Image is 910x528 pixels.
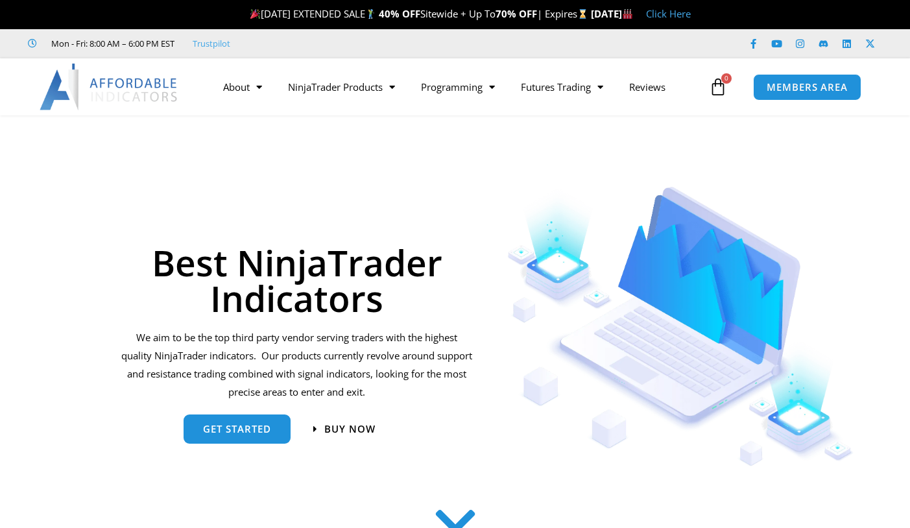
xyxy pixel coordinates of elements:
a: Trustpilot [193,36,230,51]
a: 0 [689,68,747,106]
strong: 70% OFF [496,7,537,20]
a: Buy now [313,424,376,434]
img: Indicators 1 | Affordable Indicators – NinjaTrader [507,187,854,466]
span: get started [203,424,271,434]
a: Futures Trading [508,72,616,102]
a: About [210,72,275,102]
a: NinjaTrader Products [275,72,408,102]
h1: Best NinjaTrader Indicators [120,245,473,316]
nav: Menu [210,72,705,102]
span: 0 [721,73,732,84]
a: MEMBERS AREA [753,74,861,101]
span: Buy now [324,424,376,434]
a: Programming [408,72,508,102]
img: 🏭 [623,9,632,19]
img: LogoAI | Affordable Indicators – NinjaTrader [40,64,179,110]
p: We aim to be the top third party vendor serving traders with the highest quality NinjaTrader indi... [120,329,473,401]
img: ⌛ [578,9,588,19]
strong: 40% OFF [379,7,420,20]
img: 🎉 [250,9,260,19]
span: MEMBERS AREA [767,82,848,92]
a: Click Here [646,7,691,20]
span: [DATE] EXTENDED SALE Sitewide + Up To | Expires [247,7,591,20]
img: 🏌️‍♂️ [366,9,376,19]
a: get started [184,414,291,444]
a: Reviews [616,72,678,102]
strong: [DATE] [591,7,633,20]
span: Mon - Fri: 8:00 AM – 6:00 PM EST [48,36,174,51]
